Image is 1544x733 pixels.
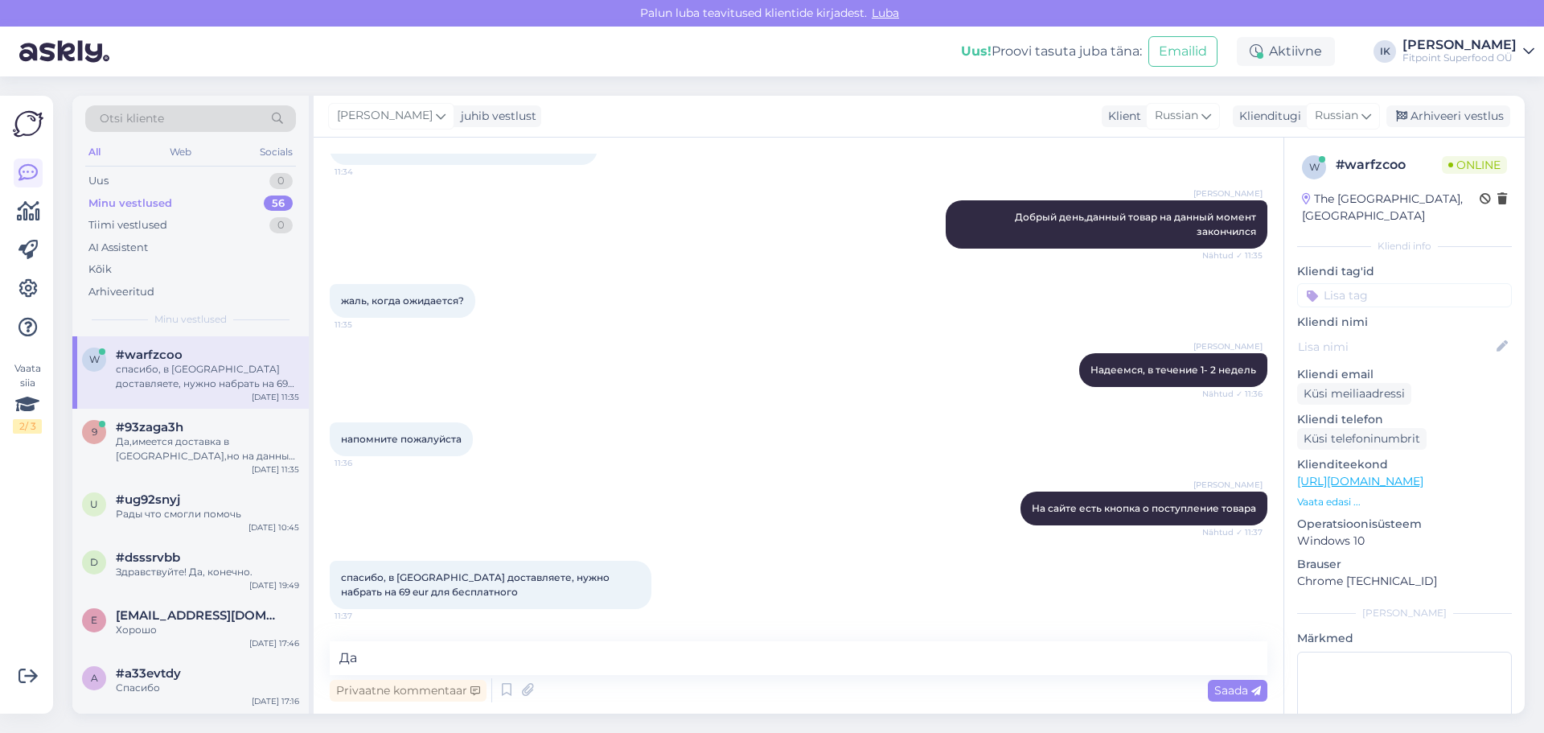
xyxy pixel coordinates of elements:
[1374,40,1396,63] div: IK
[1202,526,1263,538] span: Nähtud ✓ 11:37
[252,695,299,707] div: [DATE] 17:16
[1297,411,1512,428] p: Kliendi telefon
[961,42,1142,61] div: Proovi tasuta juba täna:
[13,361,42,434] div: Vaata siia
[88,173,109,189] div: Uus
[454,108,536,125] div: juhib vestlust
[341,571,612,598] span: спасибо, в [GEOGRAPHIC_DATA] доставляете, нужно набрать на 69 eur для бесплатного
[269,217,293,233] div: 0
[89,353,100,365] span: w
[91,614,97,626] span: e
[88,284,154,300] div: Arhiveeritud
[116,666,181,681] span: #a33evtdy
[90,498,98,510] span: u
[1233,108,1301,125] div: Klienditugi
[92,426,97,438] span: 9
[116,348,183,362] span: #warfzcoo
[264,196,293,212] div: 56
[1202,388,1263,400] span: Nähtud ✓ 11:36
[85,142,104,163] div: All
[1297,516,1512,533] p: Operatsioonisüsteem
[1193,340,1263,352] span: [PERSON_NAME]
[249,579,299,591] div: [DATE] 19:49
[1297,573,1512,590] p: Chrome [TECHNICAL_ID]
[91,672,98,684] span: a
[13,419,42,434] div: 2 / 3
[1202,249,1263,261] span: Nähtud ✓ 11:35
[1297,283,1512,307] input: Lisa tag
[1090,364,1256,376] span: Надеемся, в течение 1- 2 недель
[249,637,299,649] div: [DATE] 17:46
[1297,630,1512,647] p: Märkmed
[252,391,299,403] div: [DATE] 11:35
[337,107,433,125] span: [PERSON_NAME]
[154,312,227,327] span: Minu vestlused
[1315,107,1358,125] span: Russian
[1155,107,1198,125] span: Russian
[1402,39,1517,51] div: [PERSON_NAME]
[1297,383,1411,405] div: Küsi meiliaadressi
[1297,456,1512,473] p: Klienditeekond
[1336,155,1442,175] div: # warfzcoo
[1402,39,1534,64] a: [PERSON_NAME]Fitpoint Superfood OÜ
[961,43,992,59] b: Uus!
[116,565,299,579] div: Здравствуйте! Да, конечно.
[1297,474,1423,488] a: [URL][DOMAIN_NAME]
[88,240,148,256] div: AI Assistent
[341,294,464,307] span: жаль, когда ожидается?
[13,109,43,139] img: Askly Logo
[257,142,296,163] div: Socials
[335,457,395,469] span: 11:36
[341,433,462,445] span: напомните пожалуйста
[116,362,299,391] div: спасибо, в [GEOGRAPHIC_DATA] доставляете, нужно набрать на 69 eur для бесплатного
[1297,263,1512,280] p: Kliendi tag'id
[335,319,395,331] span: 11:35
[88,261,112,278] div: Kõik
[88,217,167,233] div: Tiimi vestlused
[1193,187,1263,200] span: [PERSON_NAME]
[90,556,98,568] span: d
[1102,108,1141,125] div: Klient
[1298,338,1493,356] input: Lisa nimi
[252,463,299,476] div: [DATE] 11:35
[1148,36,1218,67] button: Emailid
[116,420,183,434] span: #93zaga3h
[88,196,172,212] div: Minu vestlused
[1015,211,1259,237] span: Добрый день,данный товар на данный момент закончился
[335,610,395,622] span: 11:37
[248,521,299,533] div: [DATE] 10:45
[1386,105,1510,127] div: Arhiveeri vestlus
[867,6,904,20] span: Luba
[116,550,180,565] span: #dsssrvbb
[1297,314,1512,331] p: Kliendi nimi
[116,623,299,637] div: Хорошо
[1309,161,1320,173] span: w
[1297,495,1512,509] p: Vaata edasi ...
[269,173,293,189] div: 0
[1297,366,1512,383] p: Kliendi email
[166,142,195,163] div: Web
[1193,479,1263,491] span: [PERSON_NAME]
[1297,556,1512,573] p: Brauser
[1214,683,1261,698] span: Saada
[1297,239,1512,253] div: Kliendi info
[1302,191,1480,224] div: The [GEOGRAPHIC_DATA], [GEOGRAPHIC_DATA]
[1237,37,1335,66] div: Aktiivne
[1032,502,1256,514] span: На сайте есть кнопка о поступление товара
[335,166,395,178] span: 11:34
[116,507,299,521] div: Рады что смогли помочь
[116,492,180,507] span: #ug92snyj
[1402,51,1517,64] div: Fitpoint Superfood OÜ
[116,434,299,463] div: Да,имеется доставка в [GEOGRAPHIC_DATA],но на данный момент товар закончился на складе
[1442,156,1507,174] span: Online
[116,608,283,623] span: erikpetj@gmail.com
[1297,533,1512,550] p: Windows 10
[330,680,487,702] div: Privaatne kommentaar
[100,110,164,127] span: Otsi kliente
[116,681,299,695] div: Спасибо
[330,641,1267,675] textarea: Да
[1297,606,1512,620] div: [PERSON_NAME]
[1297,428,1427,450] div: Küsi telefoninumbrit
